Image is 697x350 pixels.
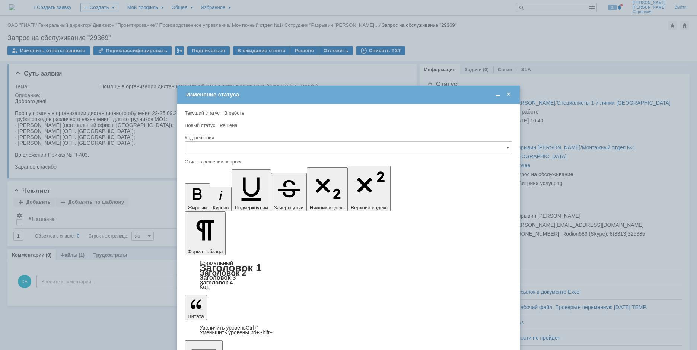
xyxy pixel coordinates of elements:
span: Жирный [188,205,207,210]
a: Заголовок 3 [200,274,236,281]
div: Цитата [185,325,512,335]
a: Decrease [200,330,274,335]
button: Нижний индекс [307,167,348,211]
span: Решена [220,122,237,128]
a: Заголовок 4 [200,279,233,286]
a: Increase [200,325,258,331]
button: Цитата [185,295,207,320]
a: Заголовок 1 [200,262,262,274]
button: Формат абзаца [185,211,226,255]
span: Цитата [188,314,204,319]
label: Текущий статус: [185,110,221,116]
span: Курсив [213,205,229,210]
span: Верхний индекс [351,205,388,210]
div: Код решения [185,135,511,140]
span: Зачеркнутый [274,205,304,210]
div: Отчет о решении запроса [185,159,511,164]
button: Подчеркнутый [232,169,271,211]
button: Жирный [185,183,210,211]
span: В работе [224,110,244,116]
span: Свернуть (Ctrl + M) [494,91,502,98]
button: Курсив [210,187,232,211]
label: Новый статус: [185,122,217,128]
span: Закрыть [505,91,512,98]
span: Нижний индекс [310,205,345,210]
span: Подчеркнутый [235,205,268,210]
button: Верхний индекс [348,166,391,211]
a: Заголовок 2 [200,268,246,277]
span: Формат абзаца [188,249,223,254]
a: Код [200,284,210,290]
div: Формат абзаца [185,261,512,290]
div: Изменение статуса [186,91,512,98]
button: Зачеркнутый [271,173,307,211]
span: Ctrl+' [246,325,258,331]
span: Ctrl+Shift+' [248,330,274,335]
a: Нормальный [200,260,233,266]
